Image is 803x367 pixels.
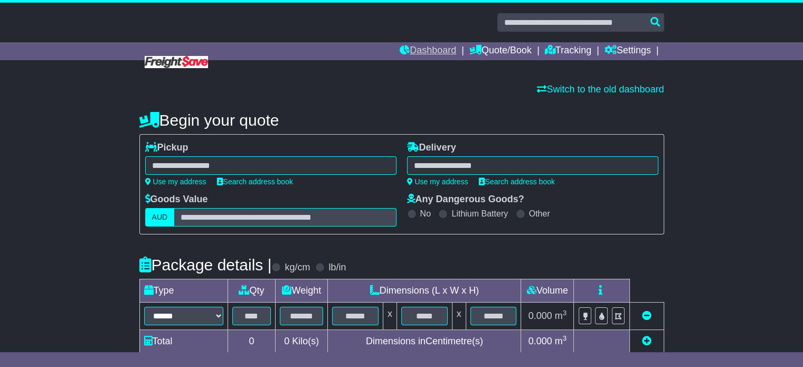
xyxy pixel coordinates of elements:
[555,336,567,346] span: m
[228,330,276,353] td: 0
[284,336,289,346] span: 0
[139,330,228,353] td: Total
[145,142,188,154] label: Pickup
[217,177,293,186] a: Search address book
[563,309,567,317] sup: 3
[545,42,591,60] a: Tracking
[420,209,431,219] label: No
[521,279,574,303] td: Volume
[451,209,508,219] label: Lithium Battery
[400,42,456,60] a: Dashboard
[528,310,552,321] span: 0.000
[537,84,664,95] a: Switch to the old dashboard
[328,330,521,353] td: Dimensions in Centimetre(s)
[285,262,310,274] label: kg/cm
[145,194,208,205] label: Goods Value
[383,303,396,330] td: x
[563,334,567,342] sup: 3
[139,256,272,274] h4: Package details |
[469,42,532,60] a: Quote/Book
[276,279,328,303] td: Weight
[479,177,555,186] a: Search address book
[145,208,175,227] label: AUD
[529,209,550,219] label: Other
[642,310,651,321] a: Remove this item
[276,330,328,353] td: Kilo(s)
[452,303,466,330] td: x
[139,279,228,303] td: Type
[642,336,651,346] a: Add new item
[407,194,524,205] label: Any Dangerous Goods?
[328,262,346,274] label: lb/in
[145,177,206,186] a: Use my address
[555,310,567,321] span: m
[528,336,552,346] span: 0.000
[407,142,456,154] label: Delivery
[139,111,664,129] h4: Begin your quote
[407,177,468,186] a: Use my address
[604,42,651,60] a: Settings
[328,279,521,303] td: Dimensions (L x W x H)
[228,279,276,303] td: Qty
[145,56,208,68] img: Freight Save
